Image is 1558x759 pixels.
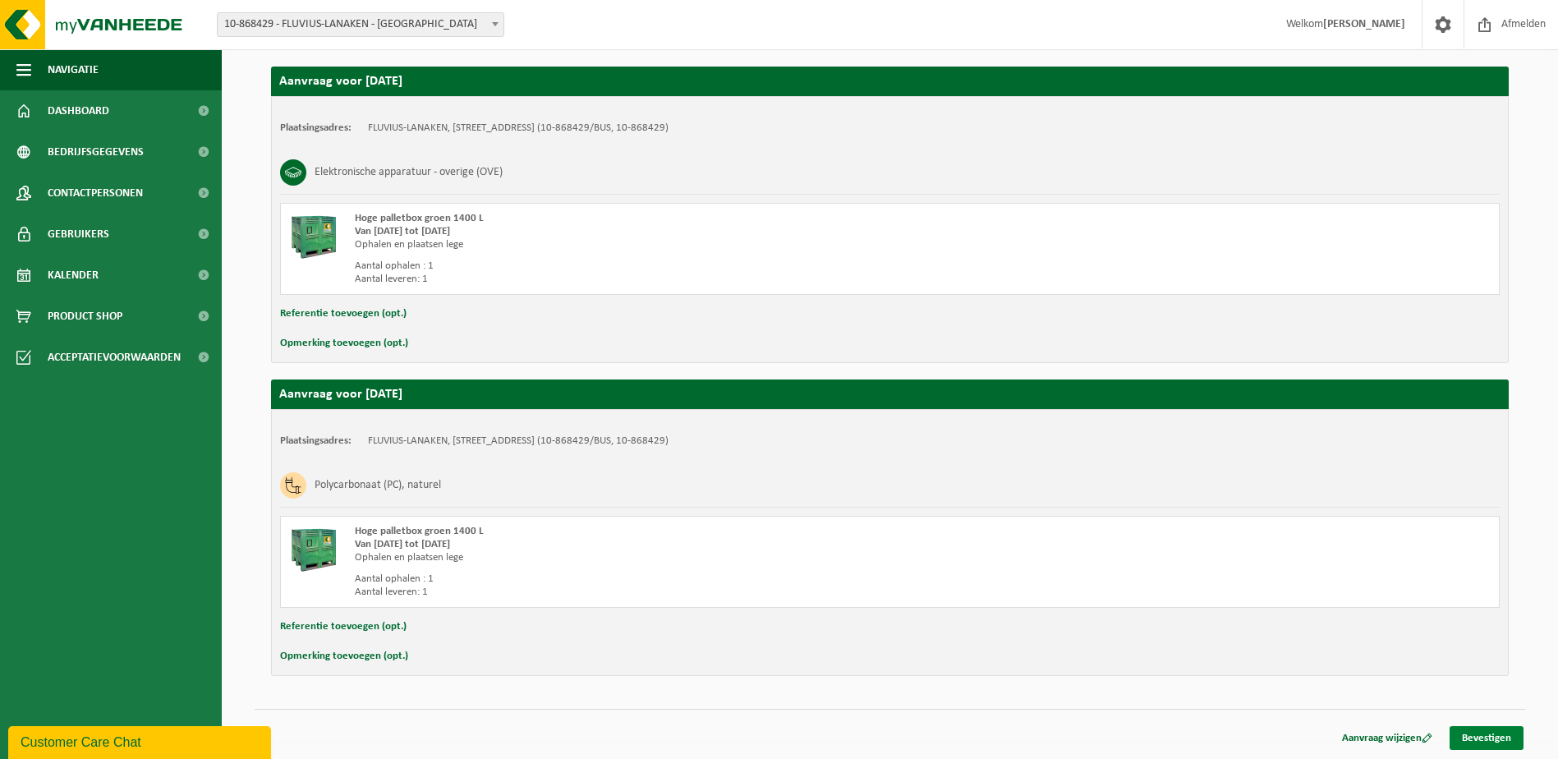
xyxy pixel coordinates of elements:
[280,646,408,667] button: Opmerking toevoegen (opt.)
[1450,726,1524,750] a: Bevestigen
[355,226,450,237] strong: Van [DATE] tot [DATE]
[279,75,402,88] strong: Aanvraag voor [DATE]
[368,122,669,135] td: FLUVIUS-LANAKEN, [STREET_ADDRESS] (10-868429/BUS, 10-868429)
[280,303,407,324] button: Referentie toevoegen (opt.)
[217,12,504,37] span: 10-868429 - FLUVIUS-LANAKEN - LANAKEN
[355,273,956,286] div: Aantal leveren: 1
[355,539,450,550] strong: Van [DATE] tot [DATE]
[368,435,669,448] td: FLUVIUS-LANAKEN, [STREET_ADDRESS] (10-868429/BUS, 10-868429)
[280,122,352,133] strong: Plaatsingsadres:
[280,435,352,446] strong: Plaatsingsadres:
[355,238,956,251] div: Ophalen en plaatsen lege
[48,49,99,90] span: Navigatie
[279,388,402,401] strong: Aanvraag voor [DATE]
[355,213,484,223] span: Hoge palletbox groen 1400 L
[218,13,503,36] span: 10-868429 - FLUVIUS-LANAKEN - LANAKEN
[355,551,956,564] div: Ophalen en plaatsen lege
[48,337,181,378] span: Acceptatievoorwaarden
[1323,18,1405,30] strong: [PERSON_NAME]
[355,586,956,599] div: Aantal leveren: 1
[1330,726,1445,750] a: Aanvraag wijzigen
[48,296,122,337] span: Product Shop
[289,212,338,261] img: PB-HB-1400-HPE-GN-01.png
[289,525,338,574] img: PB-HB-1400-HPE-GN-01.png
[280,333,408,354] button: Opmerking toevoegen (opt.)
[355,260,956,273] div: Aantal ophalen : 1
[355,526,484,536] span: Hoge palletbox groen 1400 L
[280,616,407,637] button: Referentie toevoegen (opt.)
[8,723,274,759] iframe: chat widget
[48,214,109,255] span: Gebruikers
[315,472,441,499] h3: Polycarbonaat (PC), naturel
[355,573,956,586] div: Aantal ophalen : 1
[48,172,143,214] span: Contactpersonen
[48,255,99,296] span: Kalender
[48,90,109,131] span: Dashboard
[48,131,144,172] span: Bedrijfsgegevens
[315,159,503,186] h3: Elektronische apparatuur - overige (OVE)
